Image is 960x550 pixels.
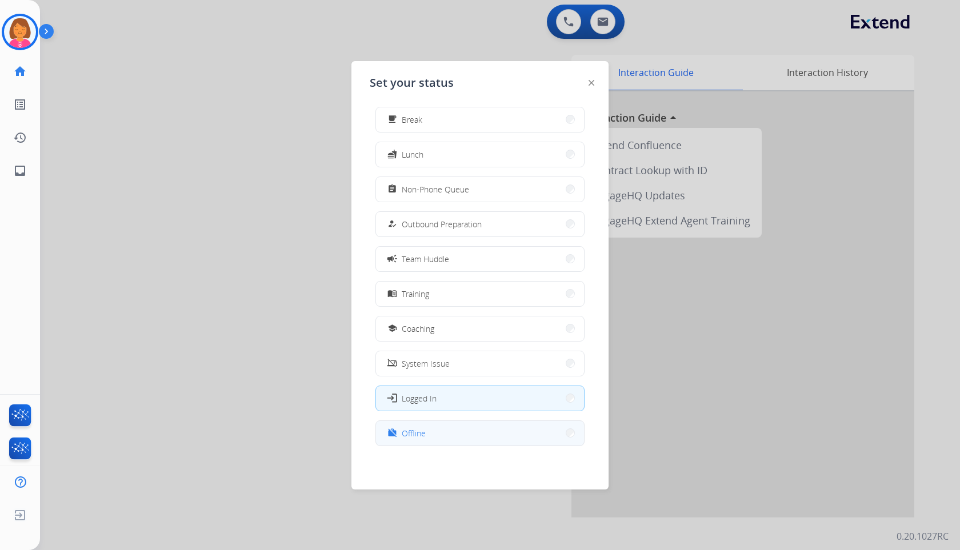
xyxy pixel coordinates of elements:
button: Break [376,107,584,132]
mat-icon: menu_book [387,289,397,299]
mat-icon: home [13,65,27,78]
span: System Issue [402,358,450,370]
span: Training [402,288,429,300]
span: Coaching [402,323,434,335]
mat-icon: campaign [386,253,398,264]
button: System Issue [376,351,584,376]
button: Offline [376,421,584,445]
button: Team Huddle [376,247,584,271]
button: Training [376,282,584,306]
img: avatar [4,16,36,48]
span: Set your status [370,75,454,91]
span: Logged In [402,392,437,404]
mat-icon: free_breakfast [387,115,397,125]
p: 0.20.1027RC [897,529,949,543]
span: Break [402,114,422,126]
mat-icon: inbox [13,164,27,178]
span: Non-Phone Queue [402,183,469,195]
span: Offline [402,427,426,439]
mat-icon: fastfood [387,150,397,159]
button: Logged In [376,386,584,411]
img: close-button [589,80,594,86]
mat-icon: how_to_reg [387,219,397,229]
mat-icon: history [13,131,27,144]
button: Coaching [376,316,584,341]
button: Outbound Preparation [376,212,584,236]
span: Lunch [402,148,423,160]
mat-icon: assignment [387,184,397,194]
span: Outbound Preparation [402,218,482,230]
mat-icon: work_off [387,428,397,438]
span: Team Huddle [402,253,449,265]
button: Non-Phone Queue [376,177,584,202]
mat-icon: list_alt [13,98,27,111]
mat-icon: login [386,392,398,404]
mat-icon: phonelink_off [387,359,397,368]
button: Lunch [376,142,584,167]
mat-icon: school [387,324,397,334]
